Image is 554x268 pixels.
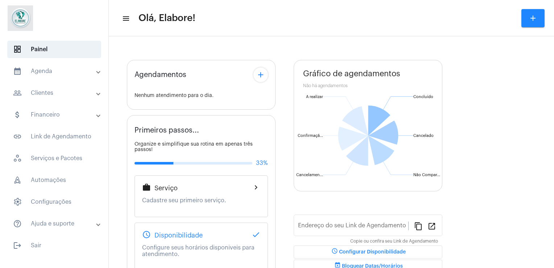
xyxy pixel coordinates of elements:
[142,183,151,192] mat-icon: work
[303,69,400,78] span: Gráfico de agendamentos
[6,4,35,33] img: 4c6856f8-84c7-1050-da6c-cc5081a5dbaf.jpg
[294,245,442,259] button: Configurar Disponibilidade
[413,134,434,138] text: Cancelado
[306,95,323,99] text: A realizar
[154,184,178,192] span: Serviço
[256,70,265,79] mat-icon: add
[13,219,97,228] mat-panel-title: Ajuda e suporte
[13,45,22,54] span: sidenav icon
[142,230,151,239] mat-icon: schedule
[7,193,101,211] span: Configurações
[252,183,260,192] mat-icon: chevron_right
[13,110,97,119] mat-panel-title: Financeiro
[252,230,260,239] mat-icon: done
[13,67,22,76] mat-icon: sidenav icon
[414,222,423,230] mat-icon: content_copy
[4,84,108,102] mat-expansion-panel-header: sidenav iconClientes
[350,239,438,244] mat-hint: Copie ou confira seu Link de Agendamento
[13,198,22,206] span: sidenav icon
[13,176,22,184] span: sidenav icon
[122,14,129,23] mat-icon: sidenav icon
[13,89,97,97] mat-panel-title: Clientes
[135,142,253,152] span: Organize e simplifique sua rotina em apenas três passos!
[13,241,22,250] mat-icon: sidenav icon
[296,173,323,177] text: Cancelamen...
[4,215,108,232] mat-expansion-panel-header: sidenav iconAjuda e suporte
[7,128,101,145] span: Link de Agendamento
[330,249,406,255] span: Configurar Disponibilidade
[138,12,195,24] span: Olá, Elabore!
[7,41,101,58] span: Painel
[7,237,101,254] span: Sair
[7,171,101,189] span: Automações
[13,154,22,163] span: sidenav icon
[330,248,339,256] mat-icon: schedule
[256,160,268,166] span: 33%
[298,134,323,138] text: Confirmaçã...
[142,197,260,204] p: Cadastre seu primeiro serviço.
[427,222,436,230] mat-icon: open_in_new
[413,173,440,177] text: Não Compar...
[4,106,108,123] mat-expansion-panel-header: sidenav iconFinanceiro
[13,89,22,97] mat-icon: sidenav icon
[135,93,268,98] div: Nenhum atendimento para o dia.
[529,14,537,23] mat-icon: add
[142,244,260,257] p: Configure seus horários disponiveis para atendimento.
[135,71,186,79] span: Agendamentos
[154,232,203,239] span: Disponibilidade
[7,150,101,167] span: Serviços e Pacotes
[135,126,199,134] span: Primeiros passos...
[298,224,408,230] input: Link
[13,110,22,119] mat-icon: sidenav icon
[13,67,97,76] mat-panel-title: Agenda
[13,132,22,141] mat-icon: sidenav icon
[4,62,108,80] mat-expansion-panel-header: sidenav iconAgenda
[413,95,433,99] text: Concluído
[13,219,22,228] mat-icon: sidenav icon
